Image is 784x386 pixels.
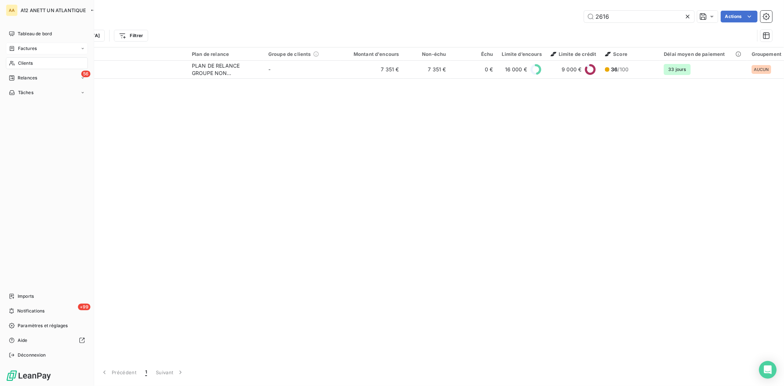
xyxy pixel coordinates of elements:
span: C120261600 [51,69,183,77]
div: Montant d'encours [345,51,399,57]
button: Suivant [151,365,189,380]
button: 1 [141,365,151,380]
div: Non-échu [408,51,446,57]
td: 0 € [451,61,498,78]
span: Tableau de bord [18,31,52,37]
span: 33 jours [664,64,690,75]
span: Score [605,51,627,57]
span: Paramètres et réglages [18,322,68,329]
span: - [268,66,271,72]
span: 56 [81,71,90,77]
span: Aide [18,337,28,344]
div: AA [6,4,18,16]
div: Limite d’encours [502,51,542,57]
span: Déconnexion [18,352,46,358]
img: Logo LeanPay [6,370,51,382]
span: Relances [18,75,37,81]
span: 16 000 € [505,66,527,73]
span: 1 [145,369,147,376]
td: 7 351 € [340,61,404,78]
button: Filtrer [114,30,148,42]
div: Échu [455,51,493,57]
td: 7 351 € [404,61,451,78]
span: Imports [18,293,34,300]
span: Limite de crédit [551,51,596,57]
span: /100 [611,66,629,73]
span: 9 000 € [562,66,581,73]
span: Groupe de clients [268,51,311,57]
span: Factures [18,45,37,52]
button: Actions [721,11,758,22]
div: Open Intercom Messenger [759,361,777,379]
span: Clients [18,60,33,67]
a: Aide [6,335,88,346]
input: Rechercher [584,11,694,22]
div: Plan de relance [192,51,259,57]
div: Délai moyen de paiement [664,51,742,57]
button: Précédent [96,365,141,380]
span: A12 ANETT UN ATLANTIQUE [21,7,86,13]
div: PLAN DE RELANCE GROUPE NON AUTOMATIQUE [192,62,259,77]
span: +99 [78,304,90,310]
span: 36 [611,66,617,72]
span: AUCUN [754,67,769,72]
span: Notifications [17,308,44,314]
span: Tâches [18,89,33,96]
